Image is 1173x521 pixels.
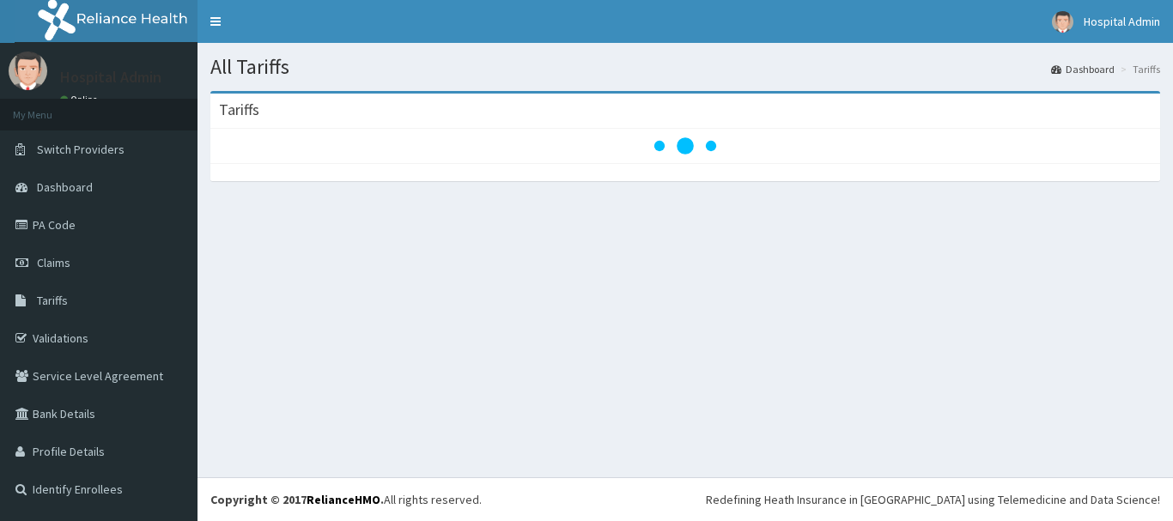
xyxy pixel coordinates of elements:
[651,112,720,180] svg: audio-loading
[210,56,1160,78] h1: All Tariffs
[37,293,68,308] span: Tariffs
[1084,14,1160,29] span: Hospital Admin
[1116,62,1160,76] li: Tariffs
[706,491,1160,508] div: Redefining Heath Insurance in [GEOGRAPHIC_DATA] using Telemedicine and Data Science!
[219,102,259,118] h3: Tariffs
[1052,11,1073,33] img: User Image
[198,477,1173,521] footer: All rights reserved.
[60,70,161,85] p: Hospital Admin
[60,94,101,106] a: Online
[9,51,47,90] img: User Image
[37,179,93,195] span: Dashboard
[37,142,125,157] span: Switch Providers
[307,492,380,507] a: RelianceHMO
[1051,62,1115,76] a: Dashboard
[37,255,70,270] span: Claims
[210,492,384,507] strong: Copyright © 2017 .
